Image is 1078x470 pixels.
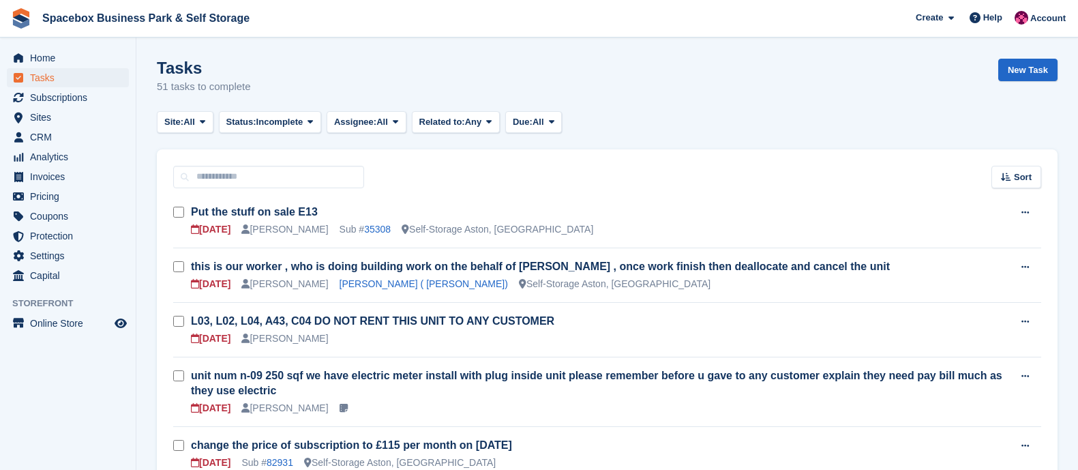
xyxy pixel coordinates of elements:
[7,266,129,285] a: menu
[402,222,593,237] div: Self-Storage Aston, [GEOGRAPHIC_DATA]
[191,261,890,272] a: this is our worker , who is doing building work on the behalf of [PERSON_NAME] , once work finish...
[7,187,129,206] a: menu
[12,297,136,310] span: Storefront
[916,11,943,25] span: Create
[157,111,213,134] button: Site: All
[304,456,496,470] div: Self-Storage Aston, [GEOGRAPHIC_DATA]
[191,277,230,291] div: [DATE]
[7,128,129,147] a: menu
[7,68,129,87] a: menu
[191,401,230,415] div: [DATE]
[419,115,465,129] span: Related to:
[1015,11,1028,25] img: Avishka Chauhan
[30,226,112,246] span: Protection
[30,314,112,333] span: Online Store
[327,111,406,134] button: Assignee: All
[465,115,482,129] span: Any
[505,111,562,134] button: Due: All
[241,401,328,415] div: [PERSON_NAME]
[1030,12,1066,25] span: Account
[7,314,129,333] a: menu
[7,207,129,226] a: menu
[37,7,255,29] a: Spacebox Business Park & Self Storage
[241,222,328,237] div: [PERSON_NAME]
[30,68,112,87] span: Tasks
[241,277,328,291] div: [PERSON_NAME]
[7,167,129,186] a: menu
[513,115,533,129] span: Due:
[998,59,1058,81] a: New Task
[30,266,112,285] span: Capital
[7,88,129,107] a: menu
[340,222,391,237] div: Sub #
[191,222,230,237] div: [DATE]
[7,226,129,246] a: menu
[191,206,318,218] a: Put the stuff on sale E13
[183,115,195,129] span: All
[519,277,710,291] div: Self-Storage Aston, [GEOGRAPHIC_DATA]
[113,315,129,332] a: Preview store
[30,48,112,68] span: Home
[191,370,1002,396] a: unit num n-09 250 sqf we have electric meter install with plug inside unit please remember before...
[412,111,500,134] button: Related to: Any
[241,456,293,470] div: Sub #
[340,278,508,289] a: [PERSON_NAME] ( [PERSON_NAME])
[191,332,230,346] div: [DATE]
[241,332,328,346] div: [PERSON_NAME]
[334,115,376,129] span: Assignee:
[30,167,112,186] span: Invoices
[30,246,112,265] span: Settings
[1014,171,1032,184] span: Sort
[191,456,230,470] div: [DATE]
[7,147,129,166] a: menu
[267,457,293,468] a: 82931
[30,187,112,206] span: Pricing
[364,224,391,235] a: 35308
[7,48,129,68] a: menu
[226,115,256,129] span: Status:
[219,111,321,134] button: Status: Incomplete
[533,115,544,129] span: All
[30,108,112,127] span: Sites
[157,79,251,95] p: 51 tasks to complete
[983,11,1002,25] span: Help
[164,115,183,129] span: Site:
[157,59,251,77] h1: Tasks
[191,315,554,327] a: L03, L02, L04, A43, C04 DO NOT RENT THIS UNIT TO ANY CUSTOMER
[30,207,112,226] span: Coupons
[11,8,31,29] img: stora-icon-8386f47178a22dfd0bd8f6a31ec36ba5ce8667c1dd55bd0f319d3a0aa187defe.svg
[191,439,512,451] a: change the price of subscription to £115 per month on [DATE]
[256,115,303,129] span: Incomplete
[7,246,129,265] a: menu
[30,88,112,107] span: Subscriptions
[376,115,388,129] span: All
[7,108,129,127] a: menu
[30,147,112,166] span: Analytics
[30,128,112,147] span: CRM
